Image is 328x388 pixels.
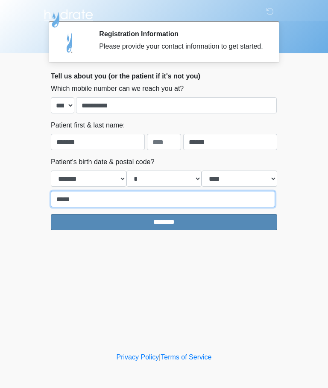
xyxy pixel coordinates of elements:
[51,157,154,167] label: Patient's birth date & postal code?
[99,41,264,52] div: Please provide your contact information to get started.
[57,30,83,55] img: Agent Avatar
[159,353,161,361] a: |
[51,72,277,80] h2: Tell us about you (or the patient if it's not you)
[51,84,184,94] label: Which mobile number can we reach you at?
[51,120,125,130] label: Patient first & last name:
[117,353,159,361] a: Privacy Policy
[42,6,94,28] img: Hydrate IV Bar - Arcadia Logo
[161,353,211,361] a: Terms of Service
